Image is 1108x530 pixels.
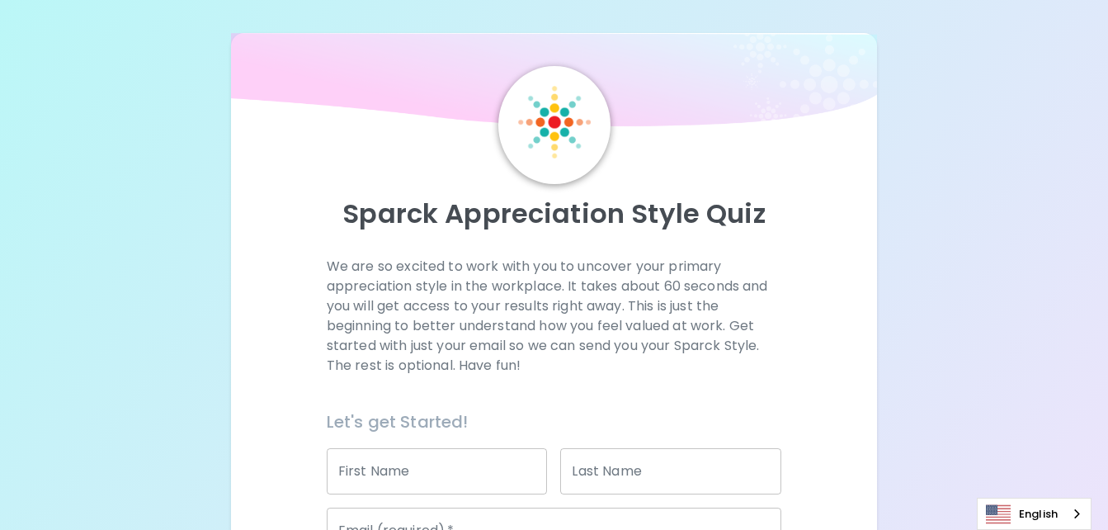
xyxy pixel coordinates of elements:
[518,86,591,159] img: Sparck Logo
[977,498,1091,530] div: Language
[978,499,1091,529] a: English
[977,498,1091,530] aside: Language selected: English
[327,257,782,376] p: We are so excited to work with you to uncover your primary appreciation style in the workplace. I...
[251,197,857,230] p: Sparck Appreciation Style Quiz
[327,409,782,435] h6: Let's get Started!
[231,33,877,135] img: wave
